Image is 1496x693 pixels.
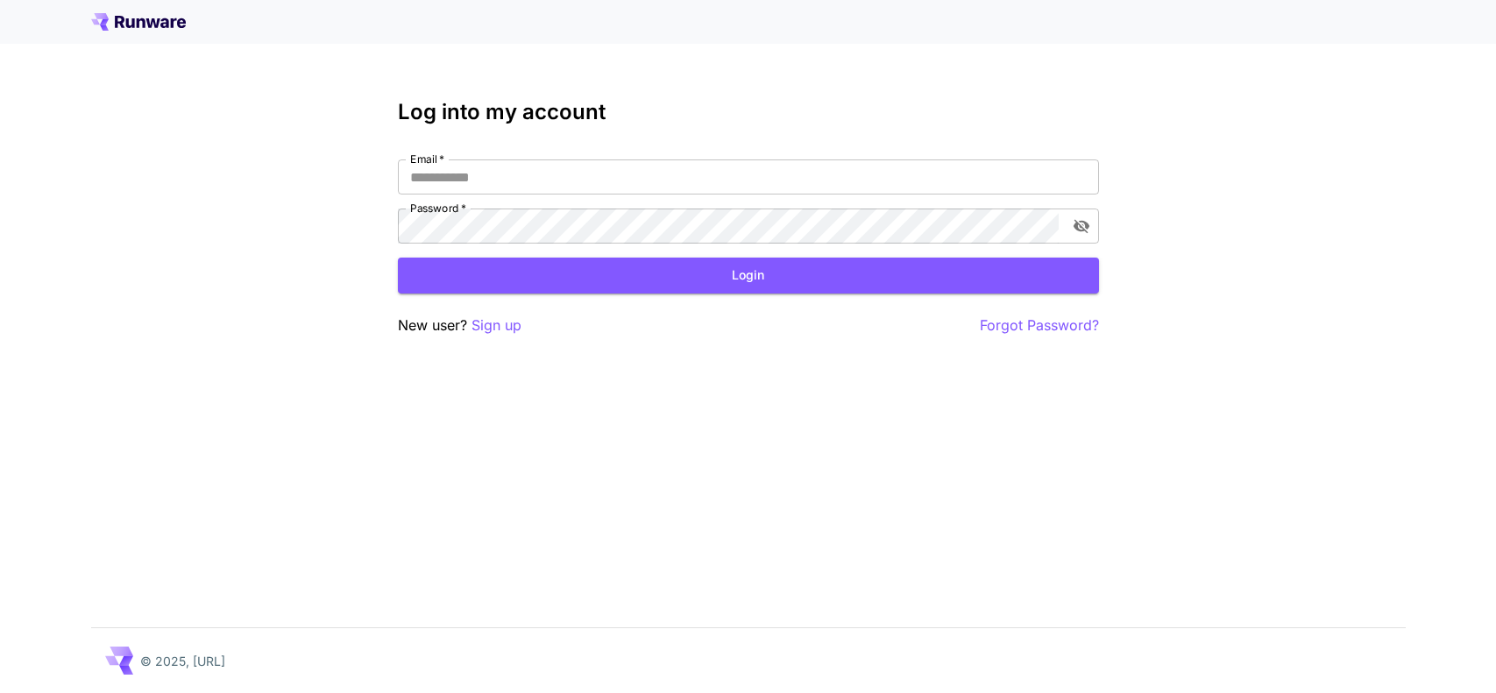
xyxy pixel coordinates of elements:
button: Forgot Password? [980,315,1099,336]
p: © 2025, [URL] [140,652,225,670]
p: New user? [398,315,521,336]
label: Email [410,152,444,166]
button: Sign up [471,315,521,336]
label: Password [410,201,466,216]
button: toggle password visibility [1066,210,1097,242]
h3: Log into my account [398,100,1099,124]
button: Login [398,258,1099,293]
